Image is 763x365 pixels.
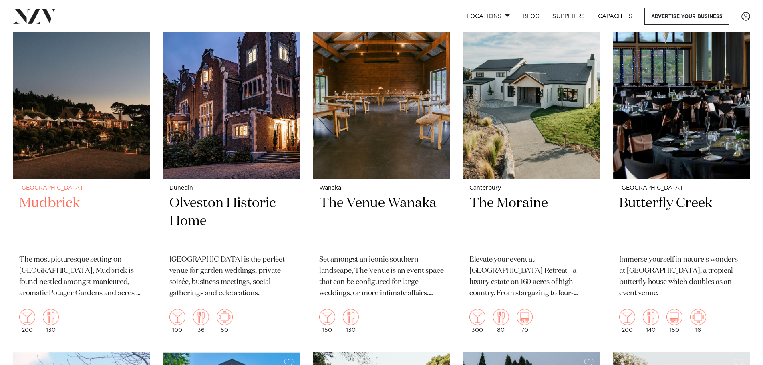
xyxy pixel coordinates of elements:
h2: The Moraine [469,194,594,248]
img: theatre.png [517,309,533,325]
img: cocktail.png [319,309,335,325]
p: The most picturesque setting on [GEOGRAPHIC_DATA], Mudbrick is found nestled amongst manicured, a... [19,254,144,299]
img: meeting.png [217,309,233,325]
h2: Mudbrick [19,194,144,248]
a: Advertise your business [644,8,729,25]
div: 140 [643,309,659,333]
div: 300 [469,309,485,333]
h2: The Venue Wanaka [319,194,444,248]
img: cocktail.png [469,309,485,325]
div: 70 [517,309,533,333]
div: 100 [169,309,185,333]
img: cocktail.png [19,309,35,325]
div: 130 [343,309,359,333]
a: BLOG [516,8,546,25]
small: [GEOGRAPHIC_DATA] [19,185,144,191]
img: theatre.png [666,309,682,325]
img: dining.png [343,309,359,325]
h2: Butterfly Creek [619,194,744,248]
small: [GEOGRAPHIC_DATA] [619,185,744,191]
img: cocktail.png [619,309,635,325]
a: Capacities [592,8,639,25]
div: 130 [43,309,59,333]
img: dining.png [193,309,209,325]
div: 36 [193,309,209,333]
p: Set amongst an iconic southern landscape, The Venue is an event space that can be configured for ... [319,254,444,299]
img: meeting.png [690,309,706,325]
small: Dunedin [169,185,294,191]
div: 200 [19,309,35,333]
a: SUPPLIERS [546,8,591,25]
small: Wanaka [319,185,444,191]
img: dining.png [643,309,659,325]
div: 80 [493,309,509,333]
img: nzv-logo.png [13,9,56,23]
img: dining.png [43,309,59,325]
a: Locations [460,8,516,25]
p: Immerse yourself in nature's wonders at [GEOGRAPHIC_DATA], a tropical butterfly house which doubl... [619,254,744,299]
div: 50 [217,309,233,333]
div: 150 [666,309,682,333]
img: cocktail.png [169,309,185,325]
div: 16 [690,309,706,333]
p: [GEOGRAPHIC_DATA] is the perfect venue for garden weddings, private soirée, business meetings, so... [169,254,294,299]
small: Canterbury [469,185,594,191]
img: dining.png [493,309,509,325]
div: 200 [619,309,635,333]
p: Elevate your event at [GEOGRAPHIC_DATA] Retreat - a luxury estate on 160 acres of high country. F... [469,254,594,299]
div: 150 [319,309,335,333]
h2: Olveston Historic Home [169,194,294,248]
